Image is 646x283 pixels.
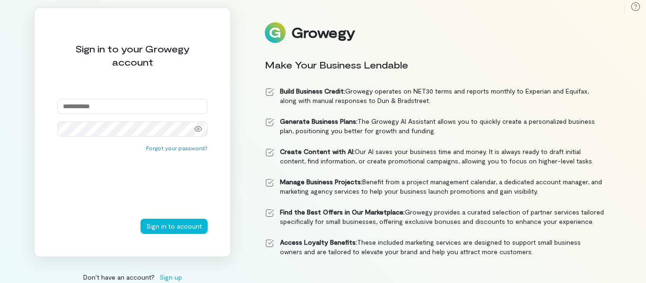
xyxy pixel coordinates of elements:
strong: Create Content with AI: [280,147,355,155]
li: Growegy provides a curated selection of partner services tailored specifically for small business... [265,207,604,226]
div: Sign in to your Growegy account [57,42,208,69]
button: Sign in to account [140,219,208,234]
li: These included marketing services are designed to support small business owners and are tailored ... [265,238,604,257]
strong: Generate Business Plans: [280,117,358,125]
li: Our AI saves your business time and money. It is always ready to draft initial content, find info... [265,147,604,166]
strong: Access Loyalty Benefits: [280,238,357,246]
span: Sign up [159,272,182,282]
li: Benefit from a project management calendar, a dedicated account manager, and marketing agency ser... [265,177,604,196]
li: Growegy operates on NET30 terms and reports monthly to Experian and Equifax, along with manual re... [265,86,604,105]
strong: Build Business Credit: [280,87,345,95]
strong: Find the Best Offers in Our Marketplace: [280,208,405,216]
div: Don’t have an account? [34,272,231,282]
div: Make Your Business Lendable [265,58,604,71]
li: The Growegy AI Assistant allows you to quickly create a personalized business plan, positioning y... [265,117,604,136]
strong: Manage Business Projects: [280,178,362,186]
div: Growegy [291,25,355,41]
button: Forgot your password? [146,144,208,152]
img: Logo [265,22,286,43]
